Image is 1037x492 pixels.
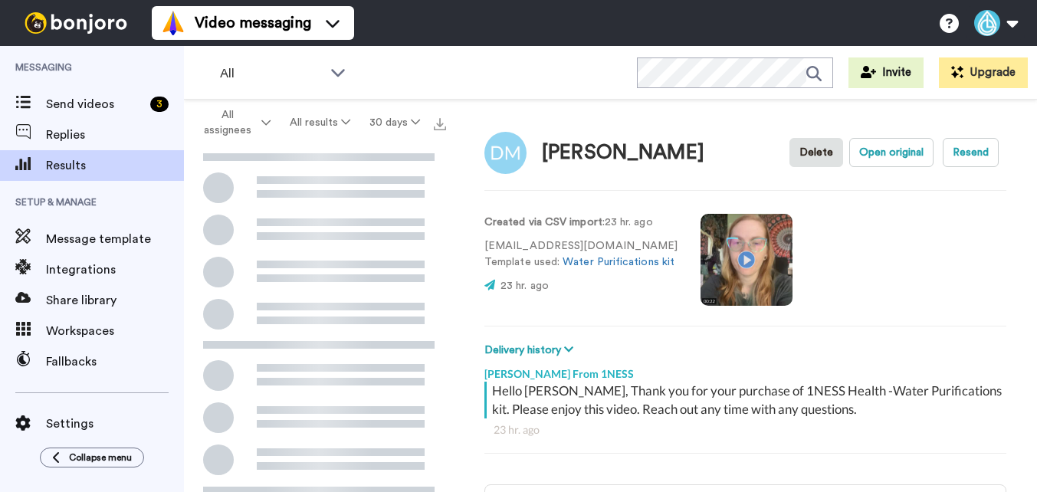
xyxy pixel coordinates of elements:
span: Results [46,156,184,175]
button: Delivery history [484,342,578,359]
span: Integrations [46,261,184,279]
div: [PERSON_NAME] [542,142,704,164]
button: Resend [943,138,999,167]
span: Collapse menu [69,451,132,464]
button: Collapse menu [40,448,144,467]
span: All assignees [196,107,258,138]
p: [EMAIL_ADDRESS][DOMAIN_NAME] Template used: [484,238,678,271]
p: : 23 hr. ago [484,215,678,231]
div: 3 [150,97,169,112]
span: Send videos [46,95,144,113]
button: Delete [789,138,843,167]
span: Message template [46,230,184,248]
a: Water Purifications kit [563,257,674,267]
img: export.svg [434,118,446,130]
span: All [220,64,323,83]
span: Replies [46,126,184,144]
strong: Created via CSV import [484,217,602,228]
img: bj-logo-header-white.svg [18,12,133,34]
span: Workspaces [46,322,184,340]
button: 30 days [359,109,429,136]
button: Upgrade [939,57,1028,88]
div: Hello [PERSON_NAME], Thank you for your purchase of 1NESS Health -Water Purifications kit. Please... [492,382,1003,418]
span: Video messaging [195,12,311,34]
span: 23 hr. ago [500,280,549,291]
img: vm-color.svg [161,11,185,35]
button: Open original [849,138,934,167]
span: Share library [46,291,184,310]
div: [PERSON_NAME] From 1NESS [484,359,1006,382]
span: Fallbacks [46,353,184,371]
button: All assignees [187,101,281,144]
button: Invite [848,57,924,88]
button: Export all results that match these filters now. [429,111,451,134]
span: Settings [46,415,184,433]
button: All results [281,109,360,136]
img: Image of David Martin [484,132,527,174]
div: 23 hr. ago [494,422,997,438]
